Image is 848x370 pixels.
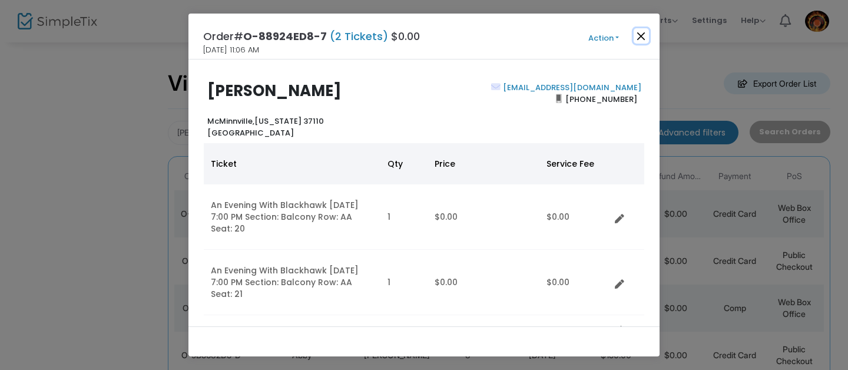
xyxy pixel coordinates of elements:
[204,184,380,250] td: An Evening With Blackhawk [DATE] 7:00 PM Section: Balcony Row: AA Seat: 20
[204,143,380,184] th: Ticket
[207,323,419,337] p: PAYMENT
[203,44,259,56] span: [DATE] 11:06 AM
[204,250,380,315] td: An Evening With Blackhawk [DATE] 7:00 PM Section: Balcony Row: AA Seat: 21
[539,143,610,184] th: Service Fee
[485,323,585,335] p: Sub total
[243,29,327,44] span: O-88924ED8-7
[568,32,639,45] button: Action
[204,143,644,315] div: Data table
[428,184,539,250] td: $0.00
[380,250,428,315] td: 1
[327,29,391,44] span: (2 Tickets)
[597,323,641,335] p: $0.00
[539,184,610,250] td: $0.00
[207,115,254,127] span: McMinnville,
[562,90,641,108] span: [PHONE_NUMBER]
[539,250,610,315] td: $0.00
[203,28,420,44] h4: Order# $0.00
[634,28,649,44] button: Close
[380,143,428,184] th: Qty
[428,143,539,184] th: Price
[501,82,641,93] a: [EMAIL_ADDRESS][DOMAIN_NAME]
[207,80,342,101] b: [PERSON_NAME]
[207,115,324,138] b: [US_STATE] 37110 [GEOGRAPHIC_DATA]
[380,184,428,250] td: 1
[428,250,539,315] td: $0.00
